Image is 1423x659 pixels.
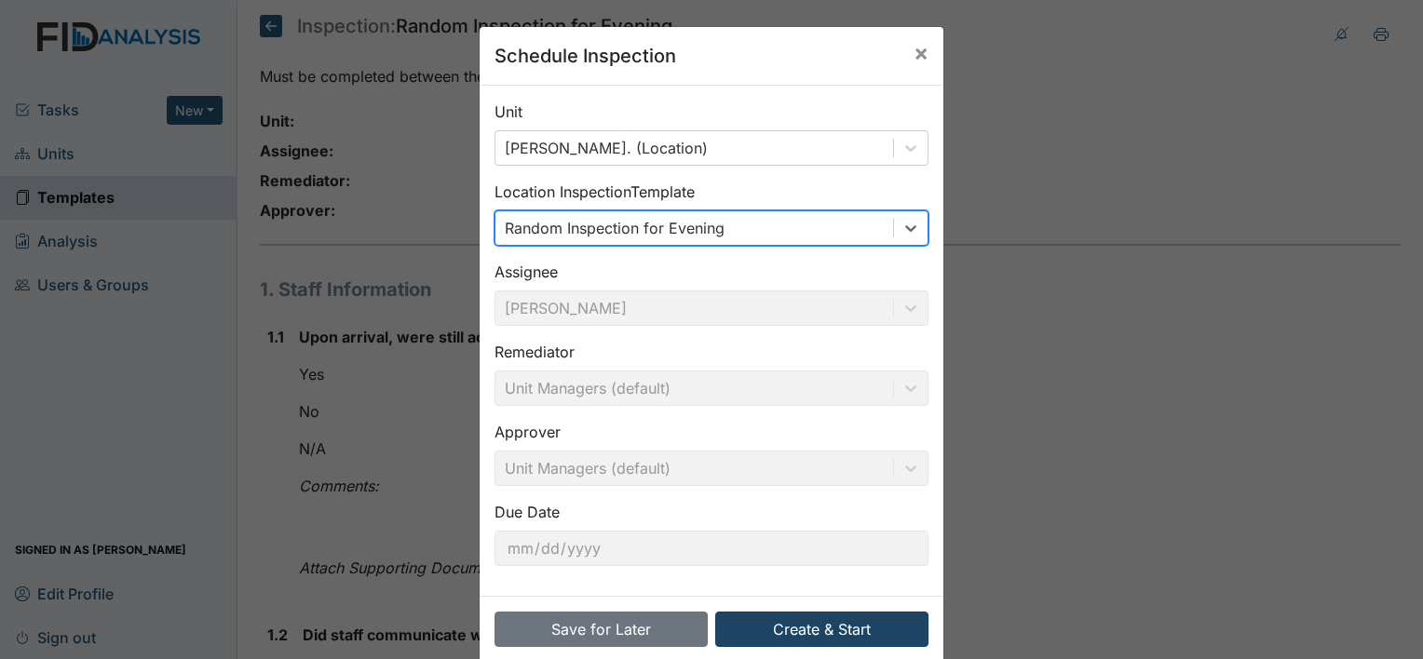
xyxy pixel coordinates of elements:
label: Assignee [495,261,558,283]
button: Close [899,27,943,79]
div: Random Inspection for Evening [505,217,725,239]
div: [PERSON_NAME]. (Location) [505,137,708,159]
label: Location Inspection Template [495,181,695,203]
label: Approver [495,421,561,443]
label: Unit [495,101,522,123]
button: Save for Later [495,612,708,647]
button: Create & Start [715,612,928,647]
span: × [914,39,928,66]
label: Due Date [495,501,560,523]
h5: Schedule Inspection [495,42,676,70]
label: Remediator [495,341,575,363]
